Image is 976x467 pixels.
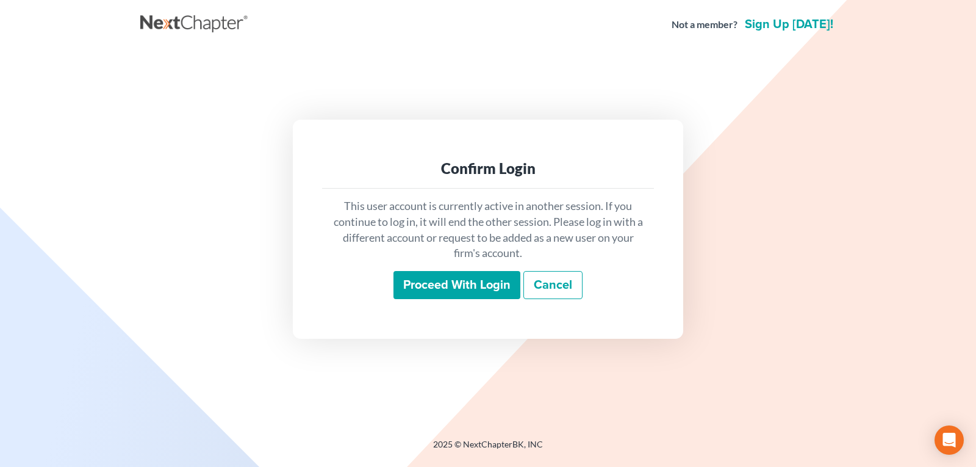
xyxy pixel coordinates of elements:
a: Cancel [523,271,583,299]
strong: Not a member? [672,18,737,32]
a: Sign up [DATE]! [742,18,836,31]
div: 2025 © NextChapterBK, INC [140,438,836,460]
div: Confirm Login [332,159,644,178]
p: This user account is currently active in another session. If you continue to log in, it will end ... [332,198,644,261]
div: Open Intercom Messenger [935,425,964,455]
input: Proceed with login [393,271,520,299]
